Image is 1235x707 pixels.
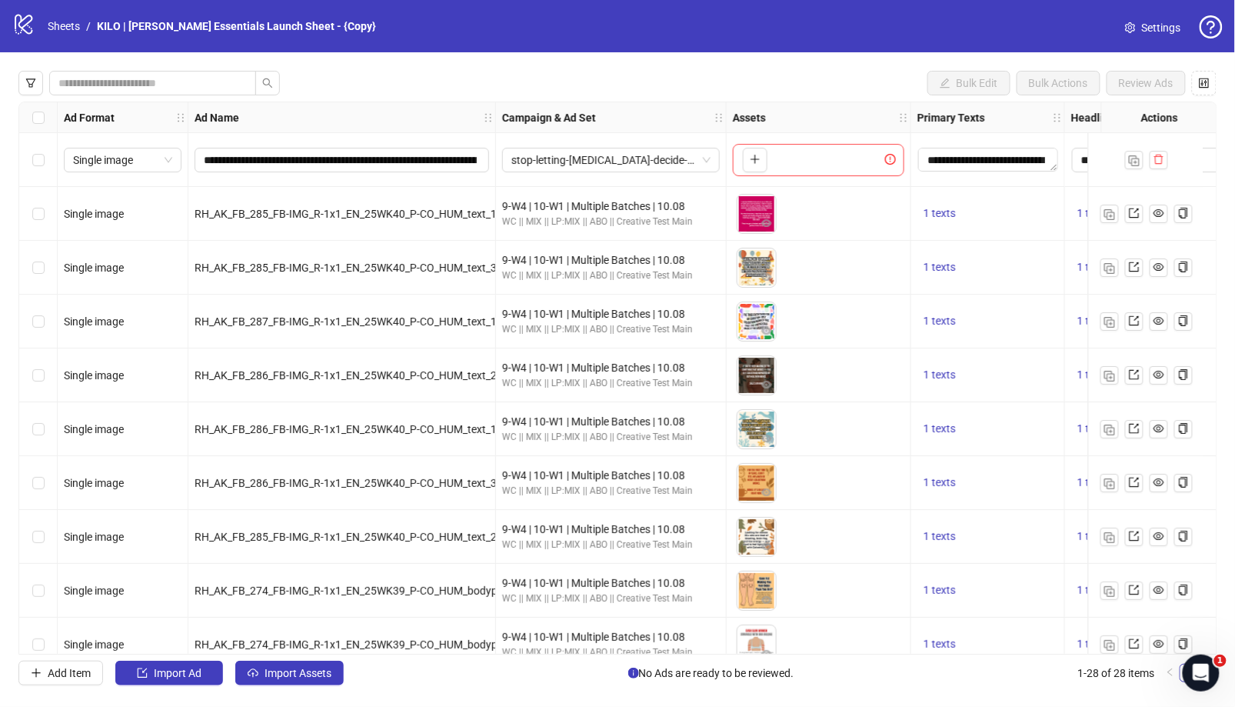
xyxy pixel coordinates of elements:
span: 1 texts [1077,530,1110,542]
div: Select row 8 [19,510,58,564]
div: WC || MIX || LP:MIX || ABO || Creative Test Main [502,538,720,552]
div: Resize Primary Texts column [1060,102,1064,132]
div: 9-W4 | 10-W1 | Multiple Batches | 10.08 [502,359,720,376]
img: Duplicate [1104,371,1115,382]
button: Import Assets [235,661,344,685]
div: Resize Assets column [907,102,910,132]
span: plus [31,668,42,679]
button: Duplicate [1100,258,1119,277]
button: Duplicate [1100,366,1119,385]
span: 1 texts [1077,207,1110,219]
button: 1 texts [917,420,962,439]
div: WC || MIX || LP:MIX || ABO || Creative Test Main [502,484,720,499]
span: control [1199,78,1210,88]
span: delete [1153,154,1164,165]
div: Select row 10 [19,618,58,672]
span: eye [1153,262,1164,272]
button: Add Item [18,661,103,685]
div: 9-W4 | 10-W1 | Multiple Batches | 10.08 [502,413,720,430]
span: export [1129,369,1140,380]
span: 1 texts [924,369,956,381]
span: Single image [64,208,124,220]
span: export [1129,208,1140,218]
span: RH_AK_FB_285_FB-IMG_R-1x1_EN_25WK40_P-CO_HUM_text_2 [195,531,497,543]
span: info-circle [628,668,639,679]
iframe: Intercom live chat [1183,655,1220,692]
span: 1 texts [924,422,956,435]
span: RH_AK_FB_285_FB-IMG_R-1x1_EN_25WK40_P-CO_HUM_text_3 [195,262,497,274]
span: RH_AK_FB_274_FB-IMG_R-1x1_EN_25WK39_P-CO_HUM_bodyparts_1 [195,585,528,597]
button: Preview [757,322,776,341]
span: copy [1178,477,1189,488]
button: Preview [757,430,776,449]
span: RH_AK_FB_286_FB-IMG_R-1x1_EN_25WK40_P-CO_HUM_text_2 [195,369,497,382]
span: import [137,668,148,679]
span: Single image [64,531,124,543]
span: Single image [64,585,124,597]
button: 1 texts [1071,420,1116,439]
span: Single image [73,148,172,172]
button: Preview [757,645,776,664]
span: eye [761,541,772,552]
span: copy [1178,262,1189,272]
span: exclamation-circle [885,154,900,165]
span: export [1129,639,1140,649]
span: eye [761,649,772,659]
span: eye [1153,208,1164,218]
button: 1 texts [1071,205,1116,223]
span: RH_AK_FB_274_FB-IMG_R-1x1_EN_25WK39_P-CO_HUM_bodyparts_3 [195,639,528,651]
img: Asset 1 [737,195,776,233]
img: Duplicate [1104,640,1115,651]
span: export [1129,315,1140,326]
img: Duplicate [1104,532,1115,543]
div: Select row 5 [19,348,58,402]
a: Sheets [45,18,83,35]
img: Duplicate [1104,425,1115,435]
button: Preview [757,376,776,395]
strong: Assets [733,109,766,126]
span: 1 texts [1077,584,1110,596]
img: Duplicate [1129,155,1140,166]
span: question-circle [1200,15,1223,38]
div: 9-W4 | 10-W1 | Multiple Batches | 10.08 [502,521,720,538]
div: Select row 3 [19,241,58,295]
span: holder [714,112,724,123]
button: Configure table settings [1192,71,1217,95]
button: Preview [757,484,776,502]
strong: Ad Name [195,109,239,126]
div: Select all rows [19,102,58,133]
span: RH_AK_FB_286_FB-IMG_R-1x1_EN_25WK40_P-CO_HUM_text_3 [195,477,497,489]
div: 9-W4 | 10-W1 | Multiple Batches | 10.08 [502,198,720,215]
li: Previous Page [1161,664,1180,682]
li: 1 [1180,664,1198,682]
a: KILO | [PERSON_NAME] Essentials Launch Sheet - {Copy} [94,18,379,35]
div: Select row 6 [19,402,58,456]
span: eye [761,325,772,336]
div: Resize Campaign & Ad Set column [722,102,726,132]
span: eye [1153,585,1164,595]
img: Asset 1 [737,625,776,664]
a: Settings [1113,15,1193,40]
div: 9-W4 | 10-W1 | Multiple Batches | 10.08 [502,467,720,484]
div: Select row 9 [19,564,58,618]
button: 1 texts [917,635,962,654]
span: eye [1153,423,1164,434]
span: eye [1153,369,1164,380]
button: 1 texts [917,205,962,223]
span: filter [25,78,36,88]
span: export [1129,477,1140,488]
span: holder [175,112,186,123]
button: 1 texts [1071,474,1116,492]
button: 1 texts [1071,312,1116,331]
button: 1 texts [1071,258,1116,277]
div: Resize Ad Name column [491,102,495,132]
li: / [86,18,91,35]
div: Edit values [917,147,1058,173]
span: export [1129,531,1140,542]
span: 1 texts [1077,369,1110,381]
span: copy [1178,208,1189,218]
div: WC || MIX || LP:MIX || ABO || Creative Test Main [502,645,720,660]
span: copy [1178,315,1189,326]
span: Single image [64,262,124,274]
span: search [262,78,273,88]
